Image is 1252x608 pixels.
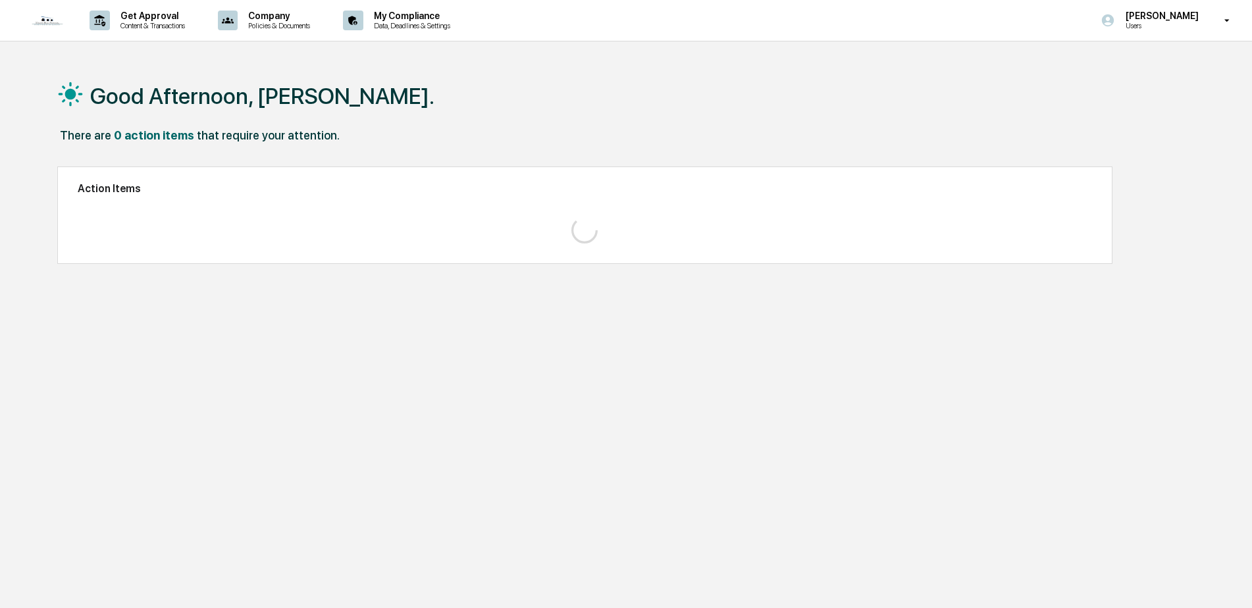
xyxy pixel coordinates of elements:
[110,11,192,21] p: Get Approval
[60,128,111,142] div: There are
[238,21,317,30] p: Policies & Documents
[238,11,317,21] p: Company
[110,21,192,30] p: Content & Transactions
[1115,11,1205,21] p: [PERSON_NAME]
[32,16,63,26] img: logo
[90,83,434,109] h1: Good Afternoon, [PERSON_NAME].
[363,11,457,21] p: My Compliance
[363,21,457,30] p: Data, Deadlines & Settings
[1115,21,1205,30] p: Users
[78,182,1092,195] h2: Action Items
[114,128,194,142] div: 0 action items
[197,128,340,142] div: that require your attention.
